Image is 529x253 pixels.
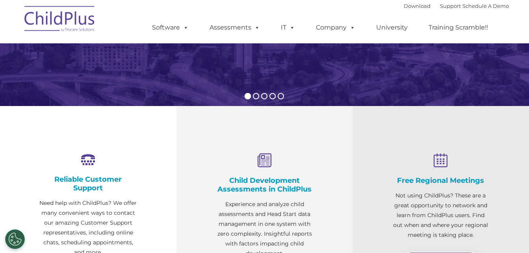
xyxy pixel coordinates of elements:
a: Software [144,20,197,35]
a: Company [308,20,363,35]
a: Support [440,3,461,9]
a: Download [404,3,431,9]
font: | [404,3,509,9]
h4: Free Regional Meetings [392,176,490,185]
h4: Reliable Customer Support [39,175,137,192]
a: University [368,20,416,35]
a: Schedule A Demo [462,3,509,9]
img: ChildPlus by Procare Solutions [20,0,99,40]
a: IT [273,20,303,35]
a: Assessments [202,20,268,35]
h4: Child Development Assessments in ChildPlus [216,176,314,193]
span: Last name [110,52,134,58]
p: Not using ChildPlus? These are a great opportunity to network and learn from ChildPlus users. Fin... [392,191,490,240]
a: Training Scramble!! [421,20,496,35]
button: Cookies Settings [5,229,25,249]
span: Phone number [110,84,143,90]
